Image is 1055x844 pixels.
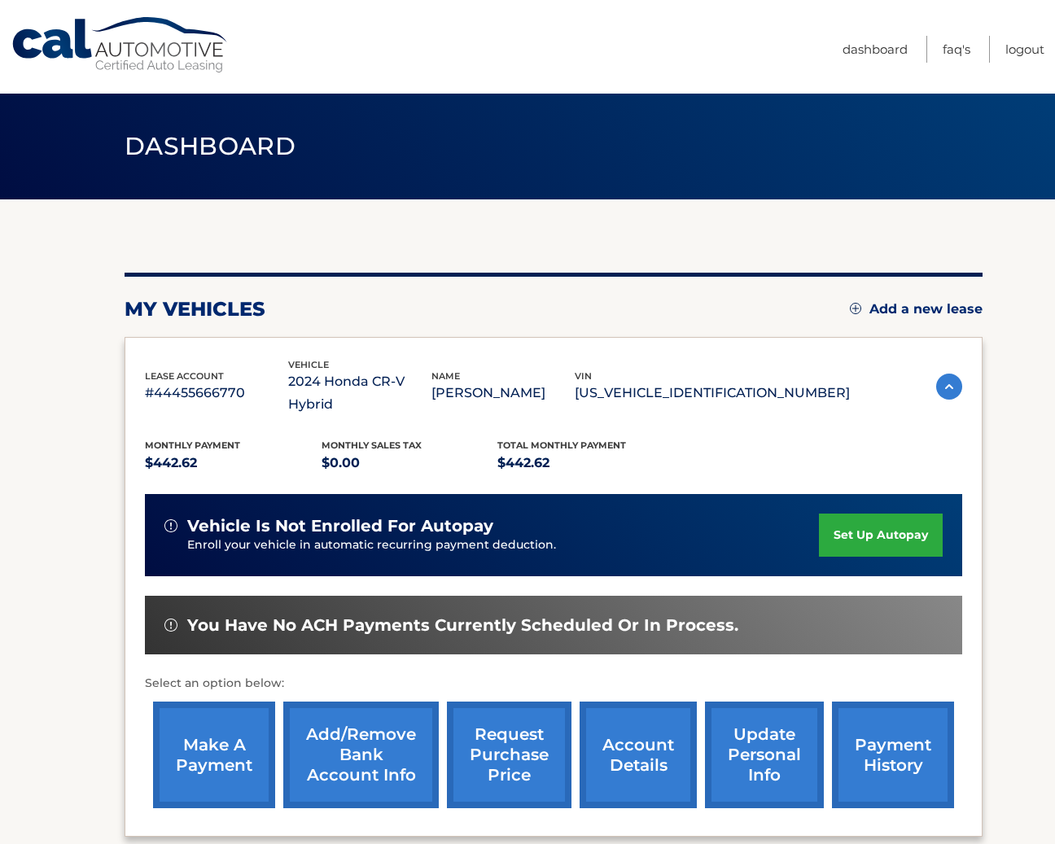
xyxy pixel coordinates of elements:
p: 2024 Honda CR-V Hybrid [288,370,431,416]
p: $0.00 [322,452,498,474]
a: Cal Automotive [11,16,230,74]
img: alert-white.svg [164,619,177,632]
img: accordion-active.svg [936,374,962,400]
a: update personal info [705,702,824,808]
span: vehicle [288,359,329,370]
a: Add a new lease [850,301,983,317]
p: Enroll your vehicle in automatic recurring payment deduction. [187,536,819,554]
span: Total Monthly Payment [497,439,626,451]
span: lease account [145,370,224,382]
a: Logout [1005,36,1044,63]
span: vehicle is not enrolled for autopay [187,516,493,536]
a: FAQ's [943,36,970,63]
a: Add/Remove bank account info [283,702,439,808]
a: Dashboard [843,36,908,63]
a: set up autopay [819,514,943,557]
p: Select an option below: [145,674,962,693]
h2: my vehicles [125,297,265,321]
p: [PERSON_NAME] [431,382,575,405]
a: account details [580,702,697,808]
a: make a payment [153,702,275,808]
img: add.svg [850,303,861,314]
span: vin [575,370,592,382]
p: $442.62 [497,452,674,474]
p: [US_VEHICLE_IDENTIFICATION_NUMBER] [575,382,850,405]
span: Monthly Payment [145,439,240,451]
span: You have no ACH payments currently scheduled or in process. [187,615,738,636]
p: #44455666770 [145,382,288,405]
a: request purchase price [447,702,571,808]
span: name [431,370,460,382]
p: $442.62 [145,452,322,474]
span: Dashboard [125,131,295,161]
a: payment history [832,702,954,808]
span: Monthly sales Tax [322,439,422,451]
img: alert-white.svg [164,519,177,532]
